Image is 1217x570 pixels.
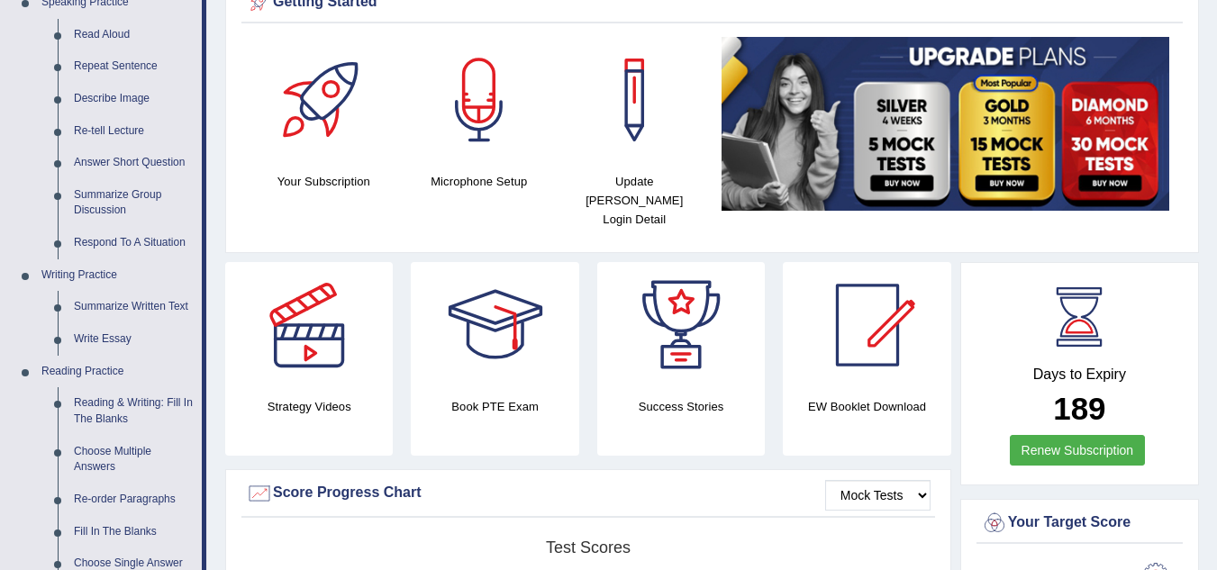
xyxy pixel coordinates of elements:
[66,147,202,179] a: Answer Short Question
[225,397,393,416] h4: Strategy Videos
[66,19,202,51] a: Read Aloud
[411,172,549,191] h4: Microphone Setup
[981,510,1178,537] div: Your Target Score
[66,83,202,115] a: Describe Image
[981,366,1178,383] h4: Days to Expiry
[722,37,1170,211] img: small5.jpg
[66,436,202,484] a: Choose Multiple Answers
[566,172,704,229] h4: Update [PERSON_NAME] Login Detail
[66,387,202,435] a: Reading & Writing: Fill In The Blanks
[597,397,765,416] h4: Success Stories
[66,323,202,356] a: Write Essay
[246,480,931,507] div: Score Progress Chart
[1010,435,1146,466] a: Renew Subscription
[66,227,202,259] a: Respond To A Situation
[66,50,202,83] a: Repeat Sentence
[546,538,631,556] tspan: Test scores
[66,291,202,323] a: Summarize Written Text
[255,172,393,191] h4: Your Subscription
[66,484,202,516] a: Re-order Paragraphs
[783,397,950,416] h4: EW Booklet Download
[66,115,202,148] a: Re-tell Lecture
[411,397,578,416] h4: Book PTE Exam
[66,179,202,227] a: Summarize Group Discussion
[33,356,202,388] a: Reading Practice
[66,516,202,548] a: Fill In The Blanks
[33,259,202,292] a: Writing Practice
[1053,391,1105,426] b: 189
